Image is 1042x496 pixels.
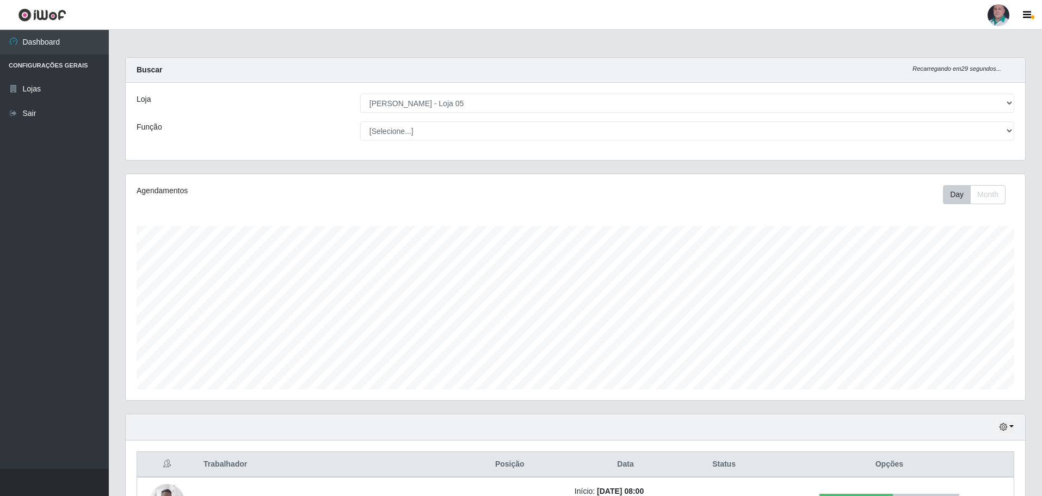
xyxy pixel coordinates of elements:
[137,65,162,74] strong: Buscar
[943,185,1014,204] div: Toolbar with button groups
[943,185,971,204] button: Day
[943,185,1006,204] div: First group
[137,185,493,197] div: Agendamentos
[970,185,1006,204] button: Month
[137,94,151,105] label: Loja
[912,65,1001,72] i: Recarregando em 29 segundos...
[568,452,683,477] th: Data
[597,487,644,495] time: [DATE] 08:00
[765,452,1014,477] th: Opções
[452,452,568,477] th: Posição
[197,452,452,477] th: Trabalhador
[683,452,765,477] th: Status
[137,121,162,133] label: Função
[18,8,66,22] img: CoreUI Logo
